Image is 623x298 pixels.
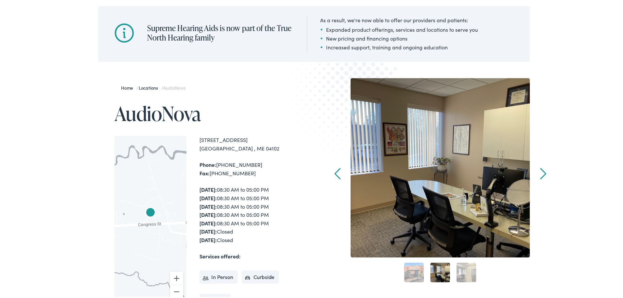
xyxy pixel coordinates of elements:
[199,235,217,242] strong: [DATE]:
[199,168,210,175] strong: Fax:
[114,101,314,123] h1: AudioNova
[430,261,450,281] a: 2
[404,261,424,281] a: 1
[199,160,216,167] strong: Phone:
[140,202,161,222] div: AudioNova
[199,193,217,200] strong: [DATE]:
[335,167,341,178] a: Prev
[170,271,183,284] button: Zoom in
[457,261,476,281] a: 3
[170,284,183,297] button: Zoom out
[320,24,478,32] li: Expanded product offerings, services and locations to serve you
[163,83,185,90] span: AudioNova
[147,22,294,41] h2: Supreme Hearing Aids is now part of the True North Hearing family
[199,251,241,258] strong: Services offered:
[320,15,478,23] div: As a result, we're now able to offer our providers and patients:
[139,83,161,90] a: Locations
[199,134,314,151] div: [STREET_ADDRESS] [GEOGRAPHIC_DATA] , ME 04102
[540,167,546,178] a: Next
[121,83,136,90] a: Home
[320,42,478,50] li: Increased support, training and ongoing education
[199,210,217,217] strong: [DATE]:
[199,184,314,243] div: 08:30 AM to 05:00 PM 08:30 AM to 05:00 PM 08:30 AM to 05:00 PM 08:30 AM to 05:00 PM 08:30 AM to 0...
[320,33,478,41] li: New pricing and financing options
[199,269,238,282] li: In Person
[242,269,279,282] li: Curbside
[199,202,217,209] strong: [DATE]:
[199,218,217,225] strong: [DATE]:
[199,226,217,234] strong: [DATE]:
[121,83,185,90] span: / /
[199,184,217,192] strong: [DATE]:
[199,159,314,176] div: [PHONE_NUMBER] [PHONE_NUMBER]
